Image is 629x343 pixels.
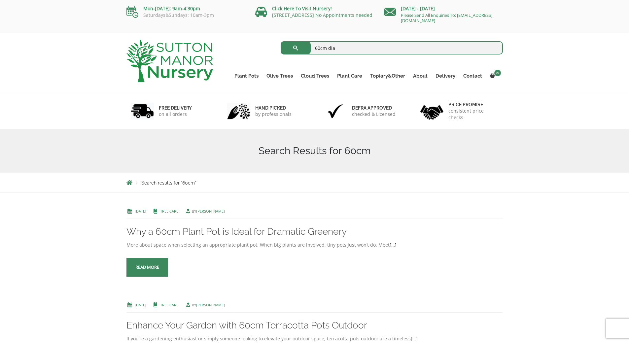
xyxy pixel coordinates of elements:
[324,103,347,120] img: 3.jpg
[384,5,503,13] p: [DATE] - [DATE]
[366,71,409,81] a: Topiary&Other
[448,108,499,121] p: consistent price checks
[459,71,486,81] a: Contact
[432,71,459,81] a: Delivery
[494,70,501,76] span: 0
[126,258,168,277] a: Read more
[126,40,213,82] img: logo
[126,5,245,13] p: Mon-[DATE]: 9am-4:30pm
[411,335,418,342] a: […]
[352,105,396,111] h6: Defra approved
[196,209,225,214] a: [PERSON_NAME]
[135,209,146,214] a: [DATE]
[255,105,292,111] h6: hand picked
[486,71,503,81] a: 0
[159,105,192,111] h6: FREE DELIVERY
[230,71,262,81] a: Plant Pots
[227,103,250,120] img: 2.jpg
[272,12,372,18] a: [STREET_ADDRESS] No Appointments needed
[255,111,292,118] p: by professionals
[126,180,503,185] nav: Breadcrumbs
[126,241,503,249] div: More about space when selecting an appropriate plant pot. When big plants are involved, tiny pots...
[196,302,225,307] a: [PERSON_NAME]
[185,302,225,307] span: by
[352,111,396,118] p: checked & Licensed
[281,41,503,54] input: Search...
[185,209,225,214] span: by
[390,242,397,248] a: […]
[159,111,192,118] p: on all orders
[272,5,332,12] a: Click Here To Visit Nursery!
[160,302,178,307] a: Tree Care
[126,145,503,157] h1: Search Results for 60cm
[262,71,297,81] a: Olive Trees
[409,71,432,81] a: About
[420,101,443,121] img: 4.jpg
[333,71,366,81] a: Plant Care
[126,320,367,331] a: Enhance Your Garden with 60cm Terracotta Pots Outdoor
[126,226,347,237] a: Why a 60cm Plant Pot is Ideal for Dramatic Greenery
[297,71,333,81] a: Cloud Trees
[141,180,196,186] span: Search results for “60cm”
[448,102,499,108] h6: Price promise
[126,335,503,343] div: If you’re a gardening enthusiast or simply someone looking to elevate your outdoor space, terraco...
[135,302,146,307] a: [DATE]
[131,103,154,120] img: 1.jpg
[126,13,245,18] p: Saturdays&Sundays: 10am-3pm
[160,209,178,214] a: Tree Care
[401,12,492,23] a: Please Send All Enquiries To: [EMAIL_ADDRESS][DOMAIN_NAME]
